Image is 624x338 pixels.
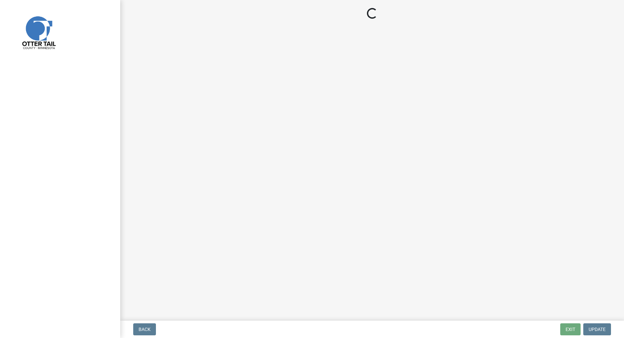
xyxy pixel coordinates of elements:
[13,7,63,57] img: Otter Tail County, Minnesota
[133,323,156,335] button: Back
[139,327,151,332] span: Back
[583,323,611,335] button: Update
[560,323,581,335] button: Exit
[589,327,606,332] span: Update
